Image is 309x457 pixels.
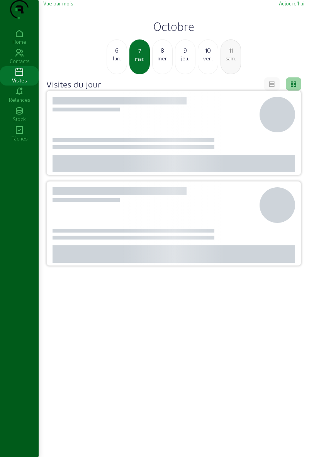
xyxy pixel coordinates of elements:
[221,55,241,62] div: sam.
[107,46,127,55] div: 6
[130,55,149,62] div: mar.
[43,0,73,6] span: Vue par mois
[153,46,172,55] div: 8
[198,55,218,62] div: ven.
[175,46,195,55] div: 9
[279,0,304,6] span: Aujourd'hui
[153,55,172,62] div: mer.
[130,46,149,55] div: 7
[175,55,195,62] div: jeu.
[198,46,218,55] div: 10
[107,55,127,62] div: lun.
[43,19,304,33] h2: Octobre
[221,46,241,55] div: 11
[46,79,101,89] h4: Visites du jour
